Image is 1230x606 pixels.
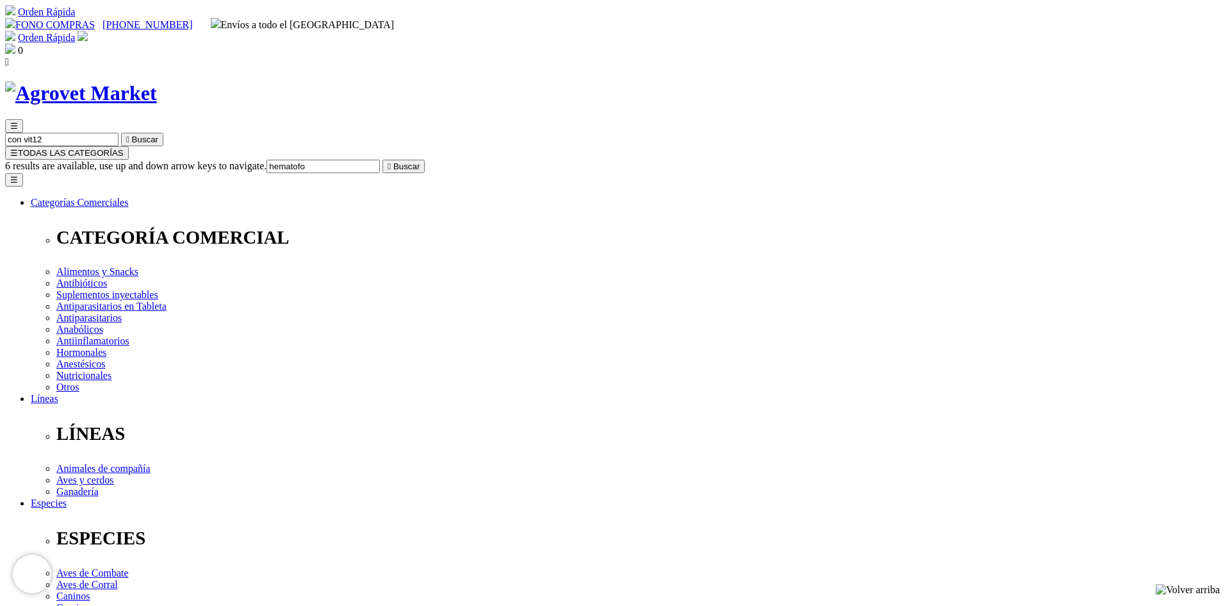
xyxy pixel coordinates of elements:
p: LÍNEAS [56,423,1225,444]
a: Antiparasitarios en Tableta [56,301,167,312]
a: Acceda a su cuenta de cliente [78,32,88,43]
a: Alimentos y Snacks [56,266,138,277]
span: 6 results are available, use up and down arrow keys to navigate. [5,160,266,171]
a: Categorías Comerciales [31,197,128,208]
img: user.svg [78,31,88,41]
a: Antibióticos [56,278,107,289]
p: CATEGORÍA COMERCIAL [56,227,1225,248]
a: Especies [31,498,67,509]
button:  Buscar [121,133,163,146]
img: shopping-cart.svg [5,31,15,41]
a: Aves de Combate [56,568,129,578]
a: Antiinflamatorios [56,335,129,346]
span: Buscar [132,135,158,144]
span: ☰ [10,148,18,158]
button: ☰ [5,173,23,187]
a: Ganadería [56,486,99,497]
span: 0 [18,45,23,56]
img: Agrovet Market [5,81,157,105]
button: ☰ [5,119,23,133]
a: Nutricionales [56,370,111,381]
span: Envíos a todo el [GEOGRAPHIC_DATA] [211,19,395,30]
span: ☰ [10,121,18,131]
a: Antiparasitarios [56,312,122,323]
i:  [126,135,129,144]
a: Anestésicos [56,358,105,369]
a: Animales de compañía [56,463,151,474]
a: Suplementos inyectables [56,289,158,300]
a: FONO COMPRAS [5,19,95,30]
img: shopping-cart.svg [5,5,15,15]
p: ESPECIES [56,528,1225,549]
a: Otros [56,382,79,392]
img: shopping-bag.svg [5,44,15,54]
button:  Buscar [382,160,425,173]
span: Buscar [393,162,420,171]
a: Orden Rápida [18,6,75,17]
button: ☰TODAS LAS CATEGORÍAS [5,146,129,160]
iframe: Brevo live chat [13,555,51,593]
a: Líneas [31,393,58,404]
input: Buscar [266,160,380,173]
i:  [5,56,9,67]
img: Volver arriba [1156,584,1220,596]
img: phone.svg [5,18,15,28]
input: Buscar [5,133,119,146]
a: Orden Rápida [18,32,75,43]
a: [PHONE_NUMBER] [102,19,192,30]
i:  [388,162,391,171]
a: Caninos [56,591,90,602]
a: Aves de Corral [56,579,118,590]
img: delivery-truck.svg [211,18,221,28]
a: Hormonales [56,347,106,358]
a: Aves y cerdos [56,475,113,485]
a: Anabólicos [56,324,103,335]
